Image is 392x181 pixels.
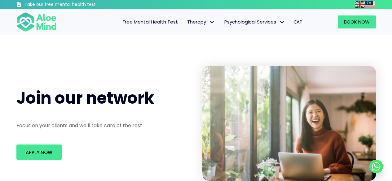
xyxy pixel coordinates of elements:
[16,144,62,160] a: Apply Now
[16,87,154,109] span: Join our network
[355,1,365,8] a: English
[290,15,307,28] a: EAP
[123,19,178,25] span: Free Mental Health Test
[355,1,365,8] img: en
[16,2,129,9] a: Take our free mental health test
[369,160,383,173] a: Whatsapp
[224,19,285,25] span: Psychological Services
[16,122,190,129] p: Focus on your clients and we’ll take care of the rest
[26,149,52,156] span: Apply Now
[220,15,290,28] a: Psychological ServicesPsychological Services: submenu
[344,19,370,25] span: Book Now
[183,15,220,28] a: TherapyTherapy: submenu
[202,66,376,181] img: Happy young asian girl working at a coffee shop with a laptop
[365,1,375,8] img: ms
[16,12,57,32] img: Aloe mind Logo
[294,19,302,25] span: EAP
[187,19,215,25] span: Therapy
[338,15,376,28] a: Book Now
[65,15,307,28] nav: Menu
[278,18,287,27] span: Psychological Services: submenu
[24,2,129,8] h3: Take our free mental health test
[118,15,183,28] a: Free Mental Health Test
[208,18,217,27] span: Therapy: submenu
[365,1,376,8] a: Malay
